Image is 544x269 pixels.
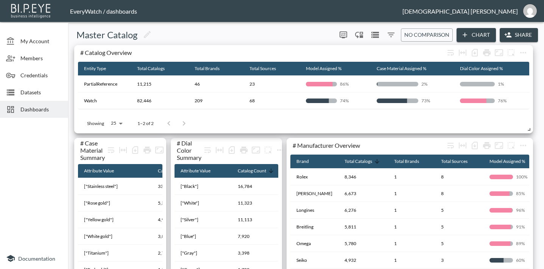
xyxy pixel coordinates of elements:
[117,144,129,156] div: Toggle table layout between fixed and auto (default: auto)
[344,157,382,166] span: Total Catalogs
[84,64,106,73] div: Entity Type
[153,144,165,156] button: Fullscreen
[435,219,483,235] th: 5
[274,144,286,156] button: more
[20,54,62,62] span: Members
[181,166,210,175] div: Attribute Value
[152,228,202,245] th: 3,804
[306,64,341,73] div: Model Assigned %
[175,195,232,211] th: ["White"]
[232,195,282,211] th: 11,323
[388,235,435,252] th: 1
[338,252,388,269] th: 4,932
[516,224,538,230] p: 91%
[394,157,419,166] div: Total Brands
[129,144,141,156] div: Number of rows selected for download: 201
[78,178,152,195] th: ["Stainless steel"]
[152,178,202,195] th: 33,417
[435,169,483,185] th: 8
[516,207,538,213] p: 96%
[105,144,117,156] div: Wrap text
[469,47,481,59] div: Number of rows selected for download: 2
[517,139,529,152] button: more
[274,144,286,156] span: Chart settings
[388,185,435,202] th: 1
[87,120,104,127] p: Showing
[84,64,116,73] span: Entity Type
[338,219,388,235] th: 5,811
[516,240,538,247] p: 89%
[290,185,338,202] th: Audemars Piguet
[338,235,388,252] th: 5,780
[20,71,62,79] span: Credentials
[262,145,274,153] span: Attach chart to a group
[421,81,448,87] p: 2%
[444,139,457,152] div: Wrap text
[481,139,493,152] div: Print
[516,257,538,263] p: 60%
[505,139,517,152] button: more
[20,105,62,113] span: Dashboards
[498,81,523,87] p: 1%
[457,139,469,152] div: Toggle table layout between fixed and auto (default: auto)
[489,157,535,166] span: Model Assigned %
[6,254,62,263] a: Documentation
[165,144,178,156] button: more
[175,228,232,245] th: ["Blue"]
[523,4,537,18] img: b0851220ef7519462eebfaf84ab7640e
[457,28,496,42] button: Chart
[306,97,364,104] div: 74/100 (74%)
[306,64,351,73] span: Model Assigned %
[181,166,220,175] span: Attribute Value
[500,28,538,42] button: Share
[137,64,175,73] span: Total Catalogs
[131,92,189,109] th: 82,446
[516,174,538,180] p: 100%
[70,8,402,15] div: EveryWatch / dashboards
[232,228,282,245] th: 7,920
[377,64,436,73] span: Case Material Assigned %
[338,202,388,219] th: 6,276
[158,166,186,175] div: Catalog Count
[238,166,266,175] div: Catalog Count
[404,30,449,40] span: No comparison
[460,64,503,73] div: Dial Color Assigned %
[152,195,202,211] th: 5,356
[137,64,165,73] div: Total Catalogs
[84,166,124,175] span: Attribute Value
[505,141,517,148] span: Attach chart to a group
[143,30,152,39] svg: Edit
[175,245,232,261] th: ["Gray"]
[226,144,238,156] div: Number of rows selected for download: 223
[505,47,517,59] button: more
[243,92,300,109] th: 68
[78,211,152,228] th: ["Yellow gold"]
[232,211,282,228] th: 11,113
[385,29,397,41] button: Filters
[18,255,55,262] span: Documentation
[517,47,529,59] span: Chart settings
[175,211,232,228] th: ["Silver"]
[493,139,505,152] button: Fullscreen
[78,92,131,109] th: Watch
[517,47,529,59] button: more
[78,195,152,211] th: ["Rose gold"]
[107,118,125,128] div: 25
[80,139,105,161] div: # Case Material Summary
[78,228,152,245] th: ["White gold"]
[444,47,457,59] div: Wrap text
[290,219,338,235] th: Breitling
[249,64,276,73] div: Total Sources
[401,28,453,42] button: No comparison
[388,202,435,219] th: 1
[338,185,388,202] th: 6,673
[489,257,538,263] div: 60/100 (60%)
[9,2,53,19] img: bipeye-logo
[137,120,154,127] p: 1–2 of 2
[76,29,137,41] h5: Master Catalog
[388,252,435,269] th: 1
[232,178,282,195] th: 16,784
[493,47,505,59] button: Fullscreen
[481,47,493,59] div: Print
[377,64,426,73] div: Case Material Assigned %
